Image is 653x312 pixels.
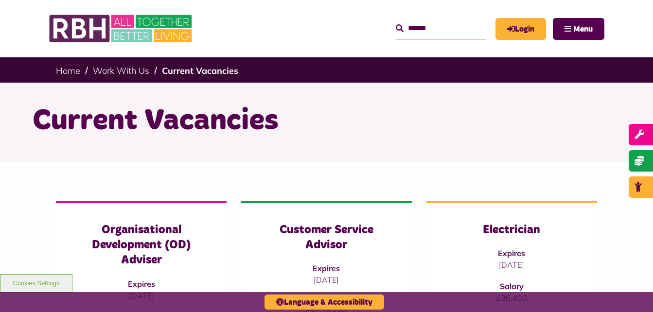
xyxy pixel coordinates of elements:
[75,223,207,268] h3: Organisational Development (OD) Adviser
[33,102,621,140] h1: Current Vacancies
[56,65,80,76] a: Home
[313,263,340,273] strong: Expires
[495,18,546,40] a: MyRBH
[93,65,149,76] a: Work With Us
[162,65,238,76] a: Current Vacancies
[261,274,392,286] p: [DATE]
[553,18,604,40] button: Navigation
[265,295,384,310] button: Language & Accessibility
[573,25,593,33] span: Menu
[75,290,207,301] p: [DATE]
[446,223,578,238] h3: Electrician
[49,10,194,48] img: RBH
[261,223,392,253] h3: Customer Service Advisor
[498,248,525,258] strong: Expires
[446,259,578,271] p: [DATE]
[609,268,653,312] iframe: Netcall Web Assistant for live chat
[128,279,155,289] strong: Expires
[500,281,524,291] strong: Salary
